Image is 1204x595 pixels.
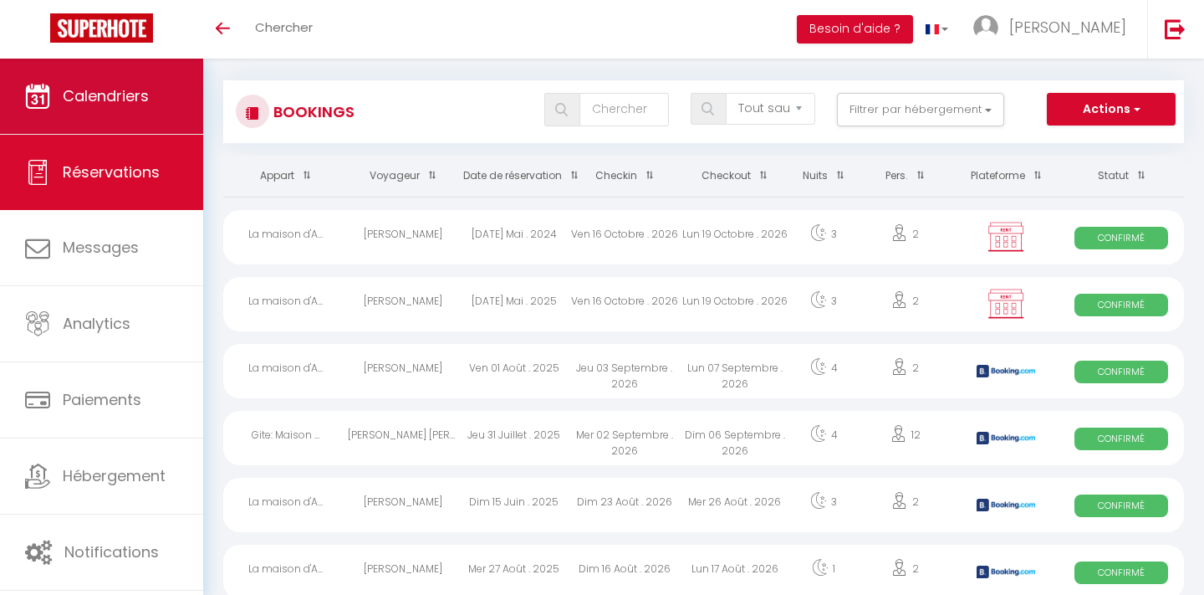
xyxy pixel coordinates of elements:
[348,156,458,197] th: Sort by guest
[953,156,1059,197] th: Sort by channel
[569,156,680,197] th: Sort by checkin
[63,389,141,410] span: Paiements
[790,156,857,197] th: Sort by nights
[63,162,160,182] span: Réservations
[63,313,130,334] span: Analytics
[797,15,913,44] button: Besoin d'aide ?
[63,237,139,258] span: Messages
[1133,520,1191,582] iframe: Chat
[269,93,355,131] h3: Bookings
[1047,93,1176,126] button: Actions
[64,541,159,562] span: Notifications
[857,156,953,197] th: Sort by people
[973,15,998,40] img: ...
[837,93,1004,126] button: Filtrer par hébergement
[1009,17,1126,38] span: [PERSON_NAME]
[680,156,790,197] th: Sort by checkout
[255,18,313,36] span: Chercher
[1165,18,1186,39] img: logout
[63,85,149,106] span: Calendriers
[1059,156,1184,197] th: Sort by status
[63,465,166,486] span: Hébergement
[459,156,569,197] th: Sort by booking date
[223,156,348,197] th: Sort by rentals
[579,93,669,126] input: Chercher
[50,13,153,43] img: Super Booking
